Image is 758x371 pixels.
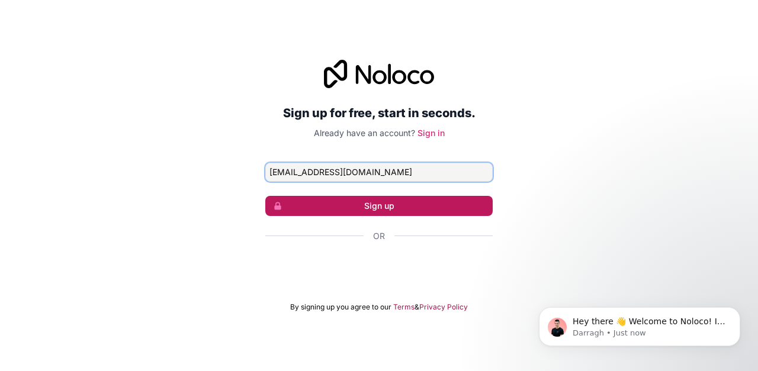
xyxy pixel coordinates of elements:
a: Privacy Policy [419,302,468,312]
button: Sign up [265,196,493,216]
span: Already have an account? [314,128,415,138]
span: By signing up you agree to our [290,302,391,312]
a: Sign in [417,128,445,138]
h2: Sign up for free, start in seconds. [265,102,493,124]
iframe: Intercom notifications message [521,282,758,365]
a: Terms [393,302,415,312]
span: Or [373,230,385,242]
span: & [415,302,419,312]
input: Email address [265,163,493,182]
iframe: Кнопка "Войти с аккаунтом Google" [259,255,499,281]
